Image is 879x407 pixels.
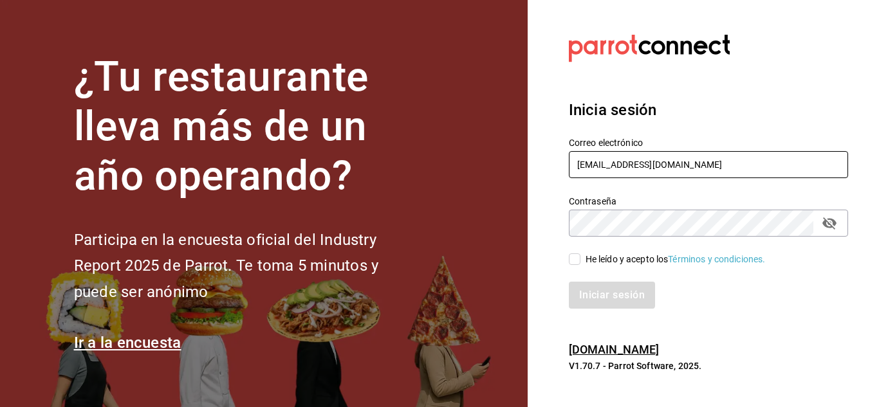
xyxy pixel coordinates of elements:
p: V1.70.7 - Parrot Software, 2025. [569,359,848,372]
button: passwordField [819,212,840,234]
a: Términos y condiciones. [668,254,765,264]
div: He leído y acepto los [586,253,766,266]
h3: Inicia sesión [569,98,848,122]
label: Correo electrónico [569,138,848,147]
a: Ir a la encuesta [74,334,181,352]
h2: Participa en la encuesta oficial del Industry Report 2025 de Parrot. Te toma 5 minutos y puede se... [74,227,421,305]
label: Contraseña [569,197,848,206]
h1: ¿Tu restaurante lleva más de un año operando? [74,53,421,201]
a: [DOMAIN_NAME] [569,343,660,356]
input: Ingresa tu correo electrónico [569,151,848,178]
